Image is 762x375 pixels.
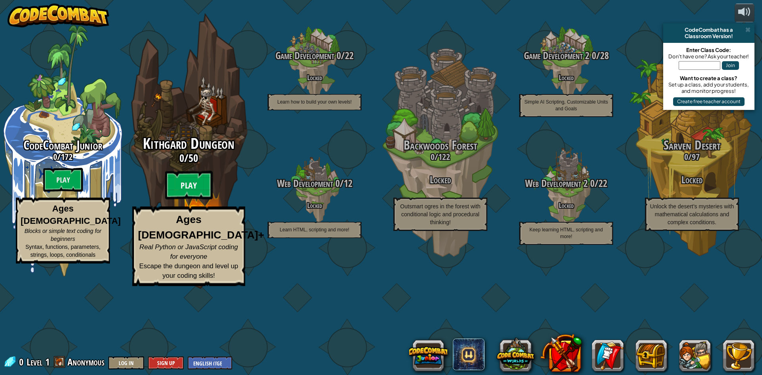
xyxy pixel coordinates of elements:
[529,227,603,239] span: Keep learning HTML, scripting and more!
[667,81,750,94] div: Set up a class, add your students, and monitor progress!
[275,49,334,62] span: Game Development
[277,177,333,190] span: Web Development
[438,151,450,163] span: 122
[525,177,588,190] span: Web Development 2
[67,356,104,368] span: Anonymous
[61,151,73,163] span: 172
[45,356,50,368] span: 1
[108,356,144,369] button: Log In
[664,137,721,154] span: Sarven Desert
[503,178,629,189] h3: /
[524,99,608,112] span: Simple AI Scripting, Customizable Units and Goals
[113,152,264,164] h3: /
[667,47,750,53] div: Enter Class Code:
[25,228,102,242] span: Blocks or simple text coding for beginners
[25,244,100,258] span: Syntax, functions, parameters, strings, loops, conditionals
[503,202,629,209] h4: Locked
[345,49,354,62] span: 22
[684,151,688,163] span: 0
[673,97,745,106] button: Create free teacher account
[252,178,377,189] h3: /
[667,75,750,81] div: Want to create a class?
[600,49,609,62] span: 28
[8,4,109,27] img: CodeCombat - Learn how to code by playing a game
[344,177,352,190] span: 12
[23,137,102,154] span: CodeCombat Junior
[650,203,734,225] span: Unlock the desert’s mysteries with mathematical calculations and complex conditions.
[43,168,83,192] btn: Play
[692,151,700,163] span: 97
[148,356,184,369] button: Sign Up
[280,227,349,233] span: Learn HTML, scripting and more!
[503,74,629,81] h4: Locked
[524,49,589,62] span: Game Development 2
[138,214,264,241] strong: Ages [DEMOGRAPHIC_DATA]+
[165,171,213,200] btn: Play
[666,27,751,33] div: CodeCombat has a
[277,99,352,105] span: Learn how to build your own levels!
[503,50,629,61] h3: /
[400,203,480,225] span: Outsmart ogres in the forest with conditional logic and procedural thinking!
[629,175,755,185] h3: Locked
[377,175,503,185] h3: Locked
[431,151,435,163] span: 0
[667,53,750,60] div: Don't have one? Ask your teacher!
[139,243,238,260] span: Real Python or JavaScript coding for everyone
[139,262,238,279] span: Escape the dungeon and level up your coding skills!
[377,152,503,162] h3: /
[19,356,26,368] span: 0
[53,151,57,163] span: 0
[666,33,751,39] div: Classroom Version!
[252,202,377,209] h4: Locked
[598,177,607,190] span: 22
[143,133,234,154] span: Kithgard Dungeon
[333,177,340,190] span: 0
[404,137,477,154] span: Backwoods Forest
[588,177,595,190] span: 0
[21,204,121,226] strong: Ages [DEMOGRAPHIC_DATA]
[189,151,198,165] span: 50
[722,61,739,70] button: Join
[334,49,341,62] span: 0
[735,4,754,22] button: Adjust volume
[27,356,42,369] span: Level
[629,152,755,162] h3: /
[252,74,377,81] h4: Locked
[252,50,377,61] h3: /
[589,49,596,62] span: 0
[179,151,184,165] span: 0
